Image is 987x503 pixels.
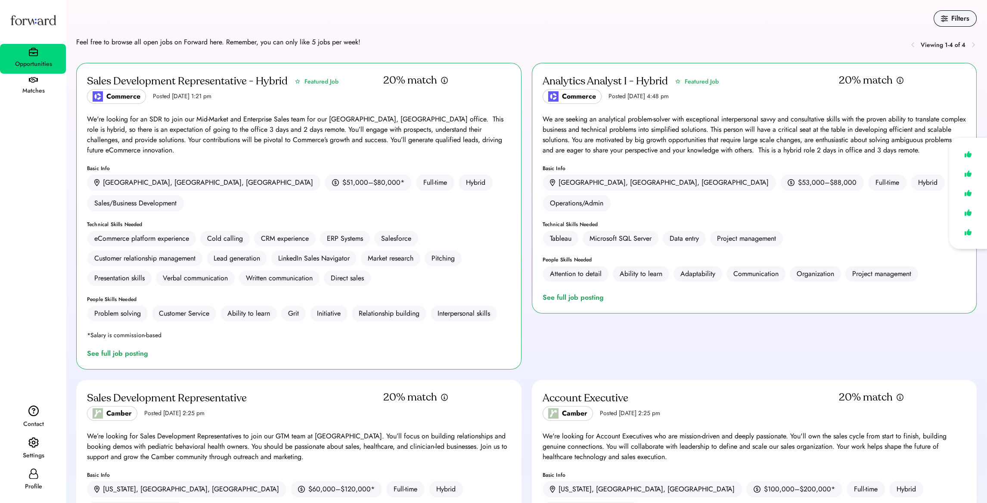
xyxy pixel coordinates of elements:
[163,273,228,283] div: Verbal communication
[764,484,831,494] div: $100,000–$200,000
[332,179,339,186] img: money.svg
[847,481,885,497] div: Full-time
[941,15,948,22] img: filters.svg
[459,174,493,191] div: Hybrid
[550,179,555,186] img: location.svg
[562,91,596,102] div: Commerce
[550,269,602,279] div: Attention to detail
[1,450,66,461] div: Settings
[543,472,966,478] div: Basic Info
[685,77,719,86] div: Featured Job
[550,486,555,493] img: location.svg
[227,308,270,319] div: Ability to learn
[144,409,205,418] div: Posted [DATE] 2:25 pm
[543,75,668,88] div: Analytics Analyst I - Hybrid
[717,233,776,244] div: Project management
[951,13,969,24] div: Filters
[246,273,313,283] div: Written communication
[1,86,66,96] div: Matches
[368,253,413,264] div: Market research
[214,253,260,264] div: Lead generation
[317,308,341,319] div: Initiative
[207,233,243,244] div: Cold calling
[342,177,400,188] div: $51,000–$80,000
[962,148,974,161] img: like.svg
[87,195,184,211] div: Sales/Business Development
[590,233,652,244] div: Microsoft SQL Server
[543,222,966,227] div: Technical Skills Needed
[788,179,795,186] img: money.svg
[9,7,58,33] img: Forward logo
[359,308,419,319] div: Relationship building
[416,174,454,191] div: Full-time
[87,348,152,359] a: See full job posting
[441,393,448,401] img: info.svg
[670,233,699,244] div: Data entry
[153,92,211,101] div: Posted [DATE] 1:21 pm
[87,222,511,227] div: Technical Skills Needed
[93,408,103,419] img: camberhealth_logo.jpeg
[911,174,945,191] div: Hybrid
[331,273,364,283] div: Direct sales
[94,233,189,244] div: eCommerce platform experience
[28,405,39,416] img: contact.svg
[543,257,966,262] div: People Skills Needed
[962,206,974,219] img: like.svg
[889,481,923,497] div: Hybrid
[94,179,99,186] img: location.svg
[431,253,455,264] div: Pitching
[543,166,966,171] div: Basic Info
[278,253,350,264] div: LinkedIn Sales Navigator
[103,177,313,188] div: [GEOGRAPHIC_DATA], [GEOGRAPHIC_DATA], [GEOGRAPHIC_DATA]
[550,233,571,244] div: Tableau
[383,74,437,87] div: 20% match
[543,292,607,303] a: See full job posting
[87,114,511,155] div: We're looking for an SDR to join our Mid-Market and Enterprise Sales team for our [GEOGRAPHIC_DAT...
[298,485,305,493] img: money.svg
[381,233,411,244] div: Salesforce
[548,408,559,419] img: camberhealth_logo.jpeg
[797,269,834,279] div: Organization
[839,74,893,87] div: 20% match
[868,174,906,191] div: Full-time
[852,269,911,279] div: Project management
[429,481,463,497] div: Hybrid
[600,409,660,418] div: Posted [DATE] 2:25 pm
[87,75,288,88] div: Sales Development Representative - Hybrid
[94,308,141,319] div: Problem solving
[29,47,38,56] img: briefcase.svg
[680,269,715,279] div: Adaptability
[87,297,511,302] div: People Skills Needed
[962,187,974,199] img: like.svg
[896,393,904,401] img: info.svg
[94,253,196,264] div: Customer relationship management
[543,431,966,462] div: We're looking for Account Executives who are mission-driven and deeply passionate. You'll own the...
[87,332,161,338] div: *Salary is commission-based
[754,485,760,493] img: money.svg
[1,419,66,429] div: Contact
[87,391,247,405] div: Sales Development Representative
[28,437,39,448] img: settings.svg
[962,168,974,180] img: like.svg
[386,481,425,497] div: Full-time
[839,391,893,404] div: 20% match
[441,76,448,84] img: info.svg
[94,486,99,493] img: location.svg
[620,269,662,279] div: Ability to learn
[548,91,559,102] img: poweredbycommerce_logo.jpeg
[1,59,66,69] div: Opportunities
[106,408,132,419] div: Camber
[103,484,279,494] div: [US_STATE], [GEOGRAPHIC_DATA], [GEOGRAPHIC_DATA]
[87,431,511,462] div: We’re looking for Sales Development Representatives to join our GTM team at [GEOGRAPHIC_DATA]. Yo...
[559,484,735,494] div: [US_STATE], [GEOGRAPHIC_DATA], [GEOGRAPHIC_DATA]
[87,166,511,171] div: Basic Info
[562,408,587,419] div: Camber
[1,481,66,492] div: Profile
[29,77,38,83] img: handshake.svg
[798,177,857,188] div: $53,000–$88,000
[383,391,437,404] div: 20% match
[76,37,360,47] div: Feel free to browse all open jobs on Forward here. Remember, you can only like 5 jobs per week!
[543,391,628,405] div: Account Executive
[261,233,309,244] div: CRM experience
